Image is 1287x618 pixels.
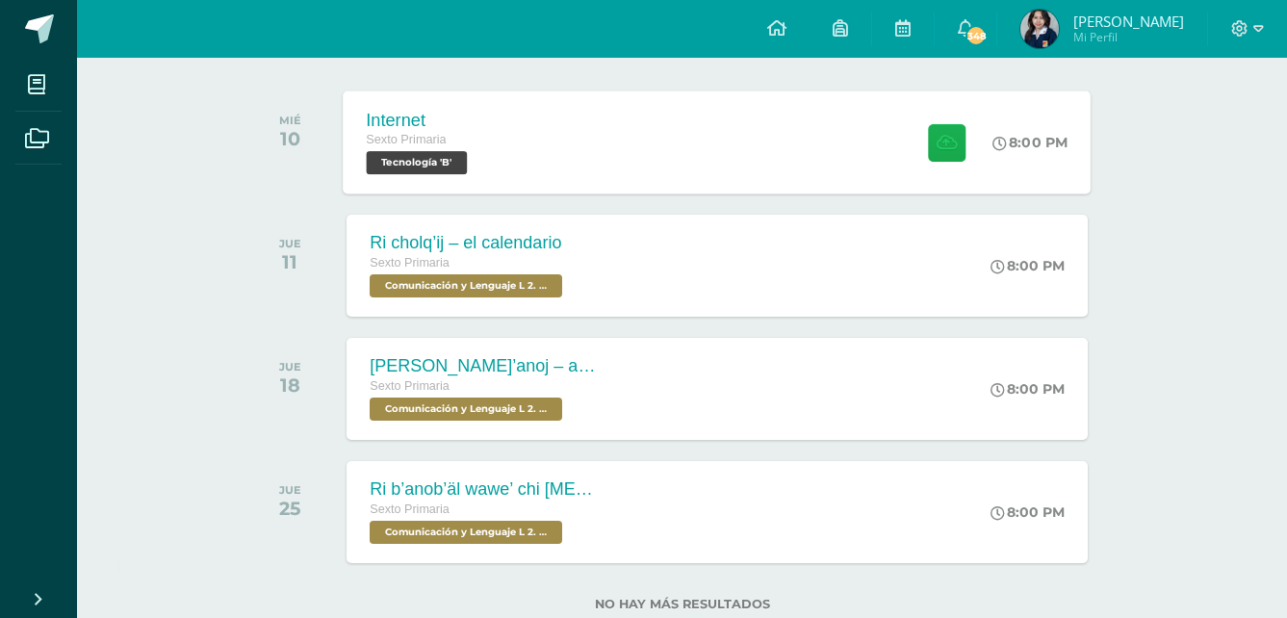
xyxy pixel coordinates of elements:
div: JUE [279,483,301,497]
span: [PERSON_NAME] [1073,12,1184,31]
span: Comunicación y Lenguaje L 2. Segundo Idioma 'B' [370,274,562,297]
div: 10 [279,127,301,150]
span: Sexto Primaria [367,133,447,146]
div: 18 [279,373,301,397]
div: 8:00 PM [991,503,1065,521]
div: JUE [279,360,301,373]
span: Comunicación y Lenguaje L 2. Segundo Idioma 'B' [370,521,562,544]
div: [PERSON_NAME]’anoj – adverbios. [370,356,601,376]
span: Sexto Primaria [370,379,450,393]
div: Ri b’anob’äl wawe’ chi [MEDICAL_DATA] kayala’ – las culturas de [GEOGRAPHIC_DATA]. [370,479,601,500]
div: Internet [367,110,473,130]
div: 8:00 PM [991,380,1065,398]
div: 8:00 PM [993,134,1068,151]
span: Sexto Primaria [370,502,450,516]
div: 11 [279,250,301,273]
div: 8:00 PM [991,257,1065,274]
img: 8049b242041eb5051092c9f769343d1b.png [1020,10,1059,48]
div: Ri cholq’ij – el calendario [370,233,567,253]
label: No hay más resultados [246,597,1118,611]
span: Tecnología 'B' [367,151,468,174]
span: Comunicación y Lenguaje L 2. Segundo Idioma 'B' [370,398,562,421]
div: MIÉ [279,114,301,127]
span: Mi Perfil [1073,29,1184,45]
div: 25 [279,497,301,520]
div: JUE [279,237,301,250]
span: Sexto Primaria [370,256,450,270]
span: 348 [965,25,987,46]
